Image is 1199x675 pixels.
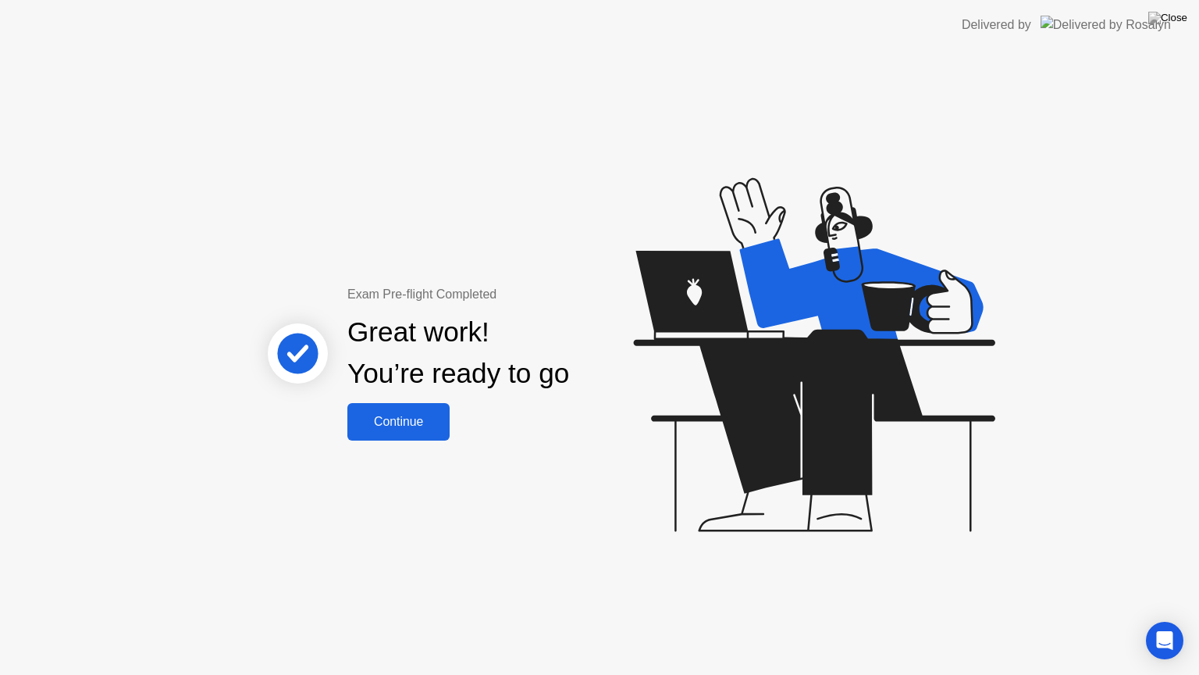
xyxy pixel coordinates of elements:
[347,403,450,441] button: Continue
[1146,622,1183,659] div: Open Intercom Messenger
[1148,12,1187,24] img: Close
[347,285,670,304] div: Exam Pre-flight Completed
[962,16,1031,34] div: Delivered by
[347,312,569,395] div: Great work! You’re ready to go
[352,415,445,429] div: Continue
[1041,16,1171,34] img: Delivered by Rosalyn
